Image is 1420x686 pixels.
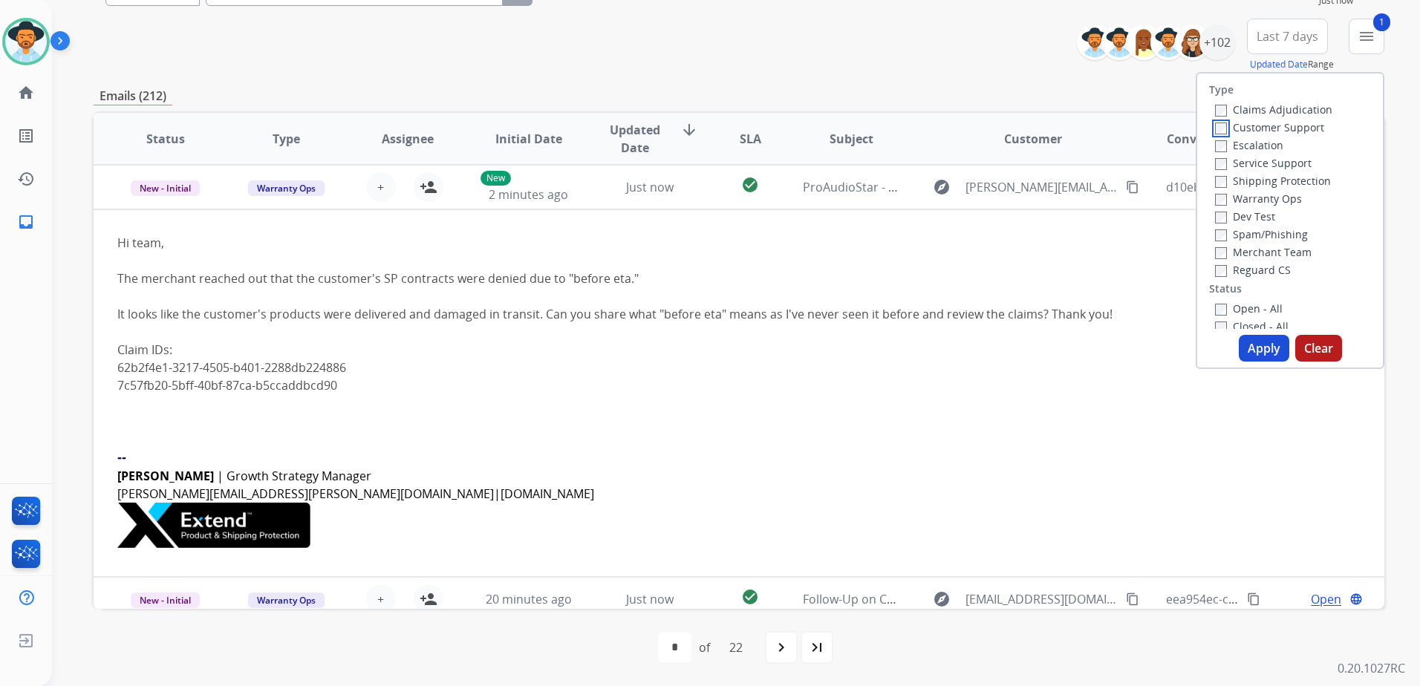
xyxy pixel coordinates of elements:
mat-icon: content_copy [1247,592,1260,606]
span: d10ebb75-d7f4-4443-bbec-a8ac2edf0b16 [1166,179,1393,195]
input: Merchant Team [1215,247,1227,259]
span: Warranty Ops [248,180,325,196]
span: SLA [740,130,761,148]
input: Shipping Protection [1215,176,1227,188]
span: Conversation ID [1167,130,1262,148]
span: Customer [1004,130,1062,148]
font: | [117,486,594,502]
input: Spam/Phishing [1215,229,1227,241]
mat-icon: inbox [17,213,35,231]
mat-icon: language [1349,592,1363,606]
span: Warranty Ops [248,592,325,608]
img: iQ6_acp0Cei35eIpdn19fpCV2yQruBGzLxwHgNHsBZ4kS6-Qh_7ADYBudX4fafh1XhNk20iyNeS4lDBr-ZzbocfHwXkQfeKQS... [117,503,310,548]
label: Type [1209,82,1234,97]
span: ProAudioStar - denied claims [803,179,965,195]
button: Clear [1295,335,1342,362]
mat-icon: explore [933,178,951,196]
div: Hi team, [117,234,1118,252]
span: + [377,590,384,608]
mat-icon: person_add [420,178,437,196]
a: 62b2f4e1-3217-4505-b401-2288db224886 [117,359,346,376]
label: Closed - All [1215,319,1289,333]
span: 20 minutes ago [486,591,572,607]
span: Initial Date [495,130,562,148]
input: Claims Adjudication [1215,105,1227,117]
label: Reguard CS [1215,263,1291,277]
span: Updated Date [602,121,668,157]
span: 1 [1373,13,1390,31]
button: Last 7 days [1247,19,1328,54]
span: Assignee [382,130,434,148]
mat-icon: check_circle [741,588,759,606]
div: The merchant reached out that the customer's SP contracts were denied due to "before eta." [117,269,1118,287]
label: Escalation [1215,138,1283,152]
p: Emails (212) [94,87,172,105]
span: 2 minutes ago [489,186,568,203]
p: New [481,171,511,186]
mat-icon: explore [933,590,951,608]
span: Just now [626,179,674,195]
div: 22 [717,633,755,662]
span: New - Initial [131,592,200,608]
span: [EMAIL_ADDRESS][DOMAIN_NAME] [965,590,1118,608]
input: Escalation [1215,140,1227,152]
img: avatar [5,21,47,62]
span: eea954ec-c775-42e5-b3b2-7ca9f4ca4902 [1166,591,1390,607]
button: + [366,172,396,202]
button: Updated Date [1250,59,1308,71]
mat-icon: navigate_next [772,638,790,656]
a: 7c57fb20-5bff-40bf-87ca-b5ccaddbcd90 [117,377,337,393]
mat-icon: content_copy [1126,592,1139,606]
label: Merchant Team [1215,245,1312,259]
input: Closed - All [1215,321,1227,333]
span: New - Initial [131,180,200,196]
a: [DOMAIN_NAME] [501,486,594,502]
mat-icon: content_copy [1126,180,1139,194]
mat-icon: person_add [420,590,437,608]
b: -- [117,451,126,465]
label: Shipping Protection [1215,174,1331,188]
mat-icon: history [17,170,35,188]
input: Customer Support [1215,122,1227,134]
mat-icon: last_page [808,638,826,656]
span: | Growth Strategy Manager [217,468,371,484]
span: Status [146,130,185,148]
label: Claims Adjudication [1215,102,1332,117]
label: Dev Test [1215,209,1275,223]
label: Open - All [1215,301,1283,316]
input: Reguard CS [1215,265,1227,277]
a: [PERSON_NAME][EMAIL_ADDRESS][PERSON_NAME][DOMAIN_NAME] [117,486,494,502]
button: + [366,584,396,614]
mat-icon: arrow_downward [680,121,698,139]
input: Dev Test [1215,212,1227,223]
p: 0.20.1027RC [1338,659,1405,677]
input: Service Support [1215,158,1227,170]
button: Apply [1239,335,1289,362]
label: Status [1209,281,1242,296]
div: It looks like the customer's products were delivered and damaged in transit. Can you share what "... [117,305,1118,323]
mat-icon: list_alt [17,127,35,145]
label: Service Support [1215,156,1312,170]
span: [PERSON_NAME][EMAIL_ADDRESS][PERSON_NAME][DOMAIN_NAME] [965,178,1118,196]
span: + [377,178,384,196]
mat-icon: check_circle [741,176,759,194]
label: Spam/Phishing [1215,227,1308,241]
span: Subject [830,130,873,148]
input: Open - All [1215,304,1227,316]
input: Warranty Ops [1215,194,1227,206]
span: Open [1311,590,1341,608]
mat-icon: home [17,84,35,102]
mat-icon: menu [1358,27,1375,45]
div: of [699,638,710,656]
span: Last 7 days [1257,33,1318,39]
span: Just now [626,591,674,607]
div: Claim IDs: [117,341,1118,376]
button: 1 [1349,19,1384,54]
span: Type [273,130,300,148]
label: Warranty Ops [1215,192,1302,206]
div: +102 [1199,24,1235,60]
span: Range [1250,58,1334,71]
span: [PERSON_NAME] [117,468,214,484]
label: Customer Support [1215,120,1324,134]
